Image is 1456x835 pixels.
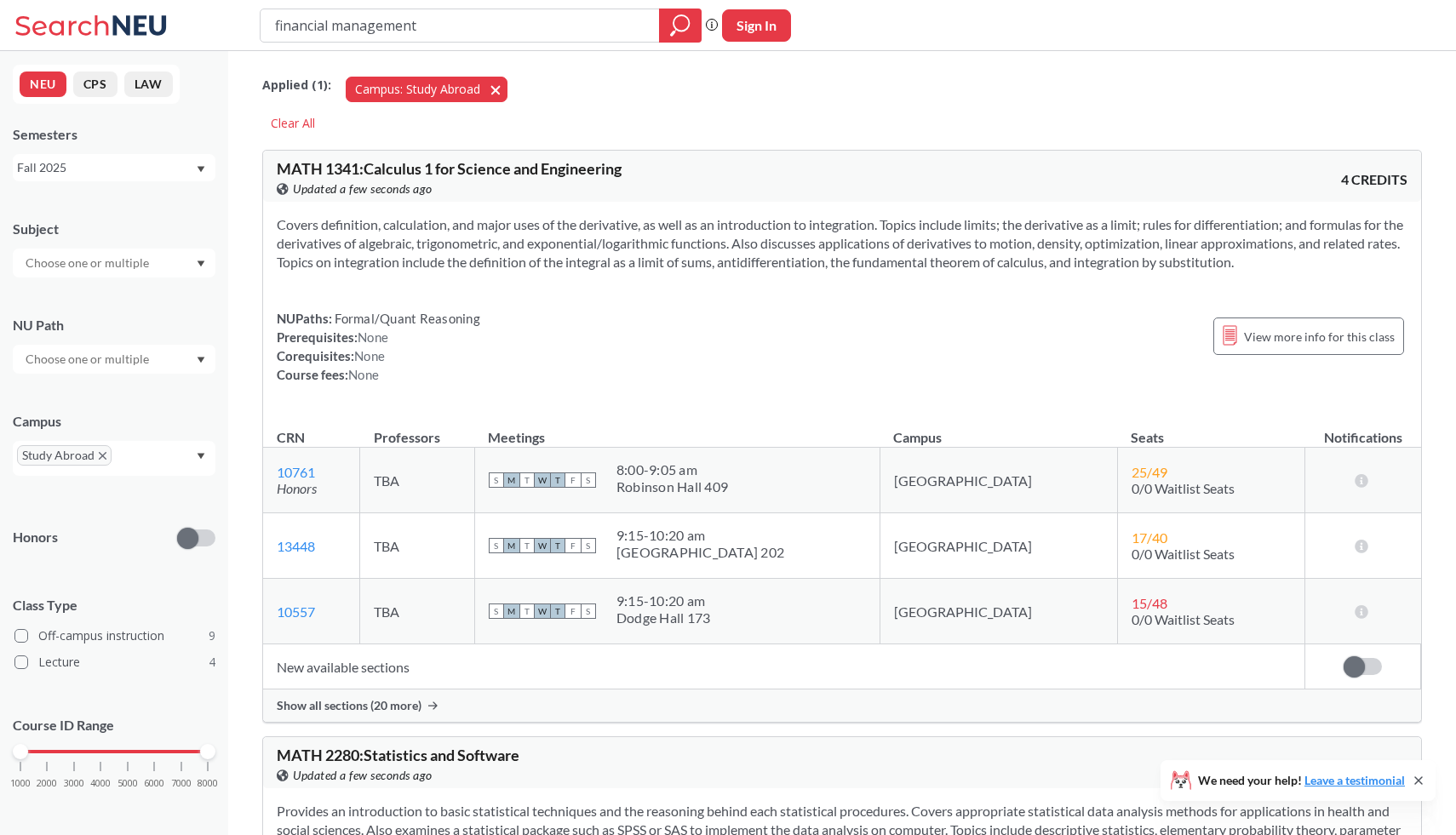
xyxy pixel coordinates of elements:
[670,14,691,37] svg: magnifying glass
[277,428,305,447] div: CRN
[124,71,173,97] button: LAW
[17,158,195,177] div: Fall 2025
[1132,464,1167,480] span: 25 / 49
[880,411,1117,448] th: Campus
[1304,773,1405,787] a: Leave a testimonial
[1341,170,1407,189] span: 4 CREDITS
[1132,529,1167,546] span: 17 / 40
[880,513,1117,579] td: [GEOGRAPHIC_DATA]
[263,644,1305,689] td: New available sections
[722,9,791,42] button: Sign In
[277,215,1407,272] section: Covers definition, calculation, and major uses of the derivative, as well as an introduction to i...
[197,260,205,267] svg: Dropdown arrow
[616,478,728,495] div: Robinson Hall 409
[616,527,784,544] div: 9:15 - 10:20 am
[565,603,581,619] span: F
[13,412,215,431] div: Campus
[550,603,565,619] span: T
[360,448,475,513] td: TBA
[13,125,215,144] div: Semesters
[14,651,215,673] label: Lecture
[277,159,622,178] span: MATH 1341 : Calculus 1 for Science and Engineering
[262,76,331,94] span: Applied ( 1 ):
[504,472,519,488] span: M
[535,472,550,488] span: W
[99,452,106,460] svg: X to remove pill
[616,544,784,561] div: [GEOGRAPHIC_DATA] 202
[262,111,324,136] div: Clear All
[519,603,535,619] span: T
[1132,546,1235,562] span: 0/0 Waitlist Seats
[14,625,215,647] label: Off-campus instruction
[1244,326,1395,347] span: View more info for this class
[13,596,215,615] span: Class Type
[273,11,647,40] input: Class, professor, course number, "phrase"
[354,348,385,363] span: None
[519,538,535,553] span: T
[171,779,192,788] span: 7000
[616,592,711,609] div: 9:15 - 10:20 am
[277,464,315,480] a: 10761
[13,528,58,547] p: Honors
[550,472,565,488] span: T
[489,538,504,553] span: S
[197,357,205,363] svg: Dropdown arrow
[581,603,596,619] span: S
[1132,595,1167,611] span: 15 / 48
[198,779,218,788] span: 8000
[197,453,205,460] svg: Dropdown arrow
[346,77,507,102] button: Campus: Study Abroad
[519,472,535,488] span: T
[13,154,215,181] div: Fall 2025Dropdown arrow
[37,779,57,788] span: 2000
[17,349,160,369] input: Choose one or multiple
[277,746,519,764] span: MATH 2280 : Statistics and Software
[13,441,215,476] div: Study AbroadX to remove pillDropdown arrow
[1198,775,1405,786] span: We need your help!
[293,766,433,785] span: Updated a few seconds ago
[360,579,475,644] td: TBA
[489,472,504,488] span: S
[1341,757,1407,775] span: 4 CREDITS
[13,316,215,335] div: NU Path
[13,716,215,735] p: Course ID Range
[10,779,31,788] span: 1000
[565,472,581,488] span: F
[209,653,215,672] span: 4
[17,253,160,273] input: Choose one or multiple
[13,249,215,277] div: Dropdown arrow
[20,71,66,97] button: NEU
[277,698,421,713] span: Show all sections (20 more)
[355,81,480,97] span: Campus: Study Abroad
[1117,411,1304,448] th: Seats
[360,513,475,579] td: TBA
[474,411,880,448] th: Meetings
[64,779,84,788] span: 3000
[880,579,1117,644] td: [GEOGRAPHIC_DATA]
[90,779,111,788] span: 4000
[73,71,118,97] button: CPS
[1132,611,1235,627] span: 0/0 Waitlist Seats
[13,345,215,374] div: Dropdown arrow
[581,538,596,553] span: S
[293,180,433,198] span: Updated a few seconds ago
[535,538,550,553] span: W
[358,329,388,345] span: None
[13,220,215,238] div: Subject
[277,480,317,496] i: Honors
[277,538,315,554] a: 13448
[209,626,215,645] span: 9
[616,461,728,478] div: 8:00 - 9:05 am
[550,538,565,553] span: T
[277,603,315,620] a: 10557
[263,689,1421,722] div: Show all sections (20 more)
[535,603,550,619] span: W
[581,472,596,488] span: S
[332,311,480,326] span: Formal/Quant Reasoning
[348,367,379,382] span: None
[659,9,702,43] div: magnifying glass
[197,166,205,173] svg: Dropdown arrow
[504,538,519,553] span: M
[1132,480,1235,496] span: 0/0 Waitlist Seats
[880,448,1117,513] td: [GEOGRAPHIC_DATA]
